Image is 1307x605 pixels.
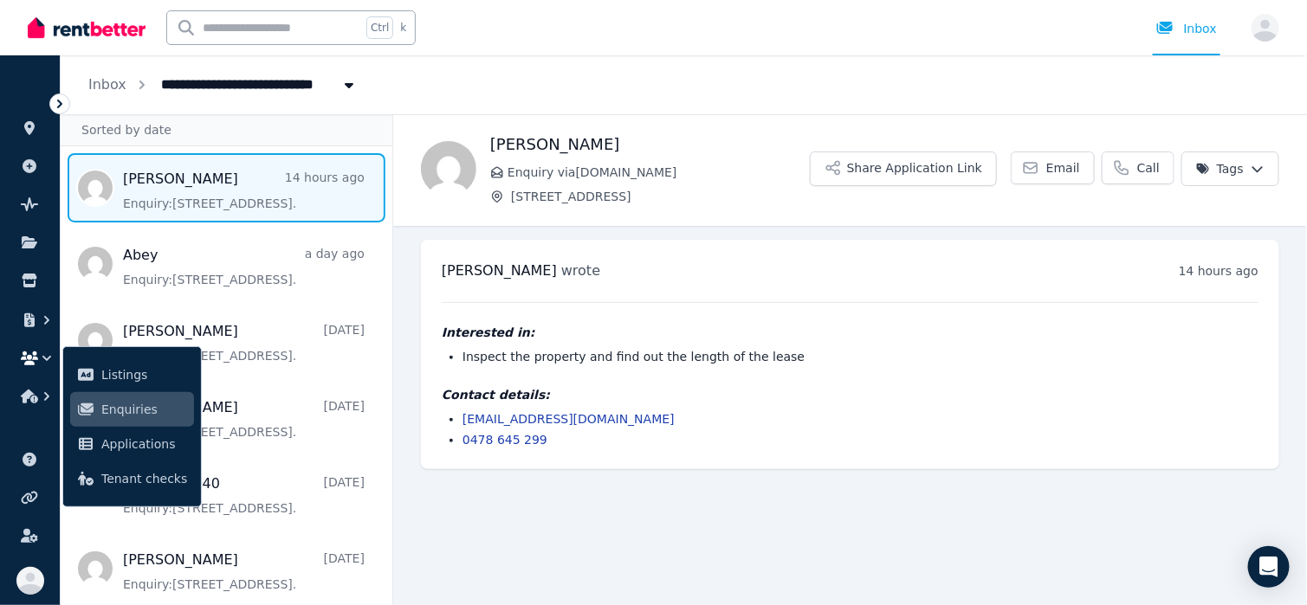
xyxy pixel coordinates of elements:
[421,141,476,196] img: Vicki Thomas
[101,468,187,489] span: Tenant checks
[1102,151,1174,184] a: Call
[1248,546,1290,588] div: Open Intercom Messenger
[70,461,194,496] a: Tenant checks
[70,392,194,427] a: Enquiries
[1046,159,1080,177] span: Email
[366,16,393,39] span: Ctrl
[1156,20,1217,37] div: Inbox
[1179,264,1258,278] time: 14 hours ago
[61,55,385,114] nav: Breadcrumb
[88,76,126,93] a: Inbox
[123,473,365,517] a: 0422 417 740[DATE]Enquiry:[STREET_ADDRESS].
[463,433,547,447] a: 0478 645 299
[400,21,406,35] span: k
[123,397,365,441] a: [PERSON_NAME][DATE]Enquiry:[STREET_ADDRESS].
[442,386,1258,403] h4: Contact details:
[490,132,810,157] h1: [PERSON_NAME]
[123,245,365,288] a: Abeya day agoEnquiry:[STREET_ADDRESS].
[1196,160,1244,177] span: Tags
[442,262,557,279] span: [PERSON_NAME]
[101,364,187,385] span: Listings
[810,151,997,186] button: Share Application Link
[1137,159,1160,177] span: Call
[123,550,365,593] a: [PERSON_NAME][DATE]Enquiry:[STREET_ADDRESS].
[123,321,365,364] a: [PERSON_NAME][DATE]Enquiry:[STREET_ADDRESS].
[442,324,1258,341] h4: Interested in:
[101,399,187,420] span: Enquiries
[561,262,600,279] span: wrote
[70,357,194,392] a: Listings
[61,113,392,146] div: Sorted by date
[463,412,675,426] a: [EMAIL_ADDRESS][DOMAIN_NAME]
[508,164,810,181] span: Enquiry via [DOMAIN_NAME]
[463,348,1258,365] li: Inspect the property and find out the length of the lease
[70,427,194,461] a: Applications
[101,434,187,454] span: Applications
[123,169,365,212] a: [PERSON_NAME]14 hours agoEnquiry:[STREET_ADDRESS].
[28,15,146,41] img: RentBetter
[1011,151,1095,184] a: Email
[1181,151,1279,186] button: Tags
[511,188,810,205] span: [STREET_ADDRESS]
